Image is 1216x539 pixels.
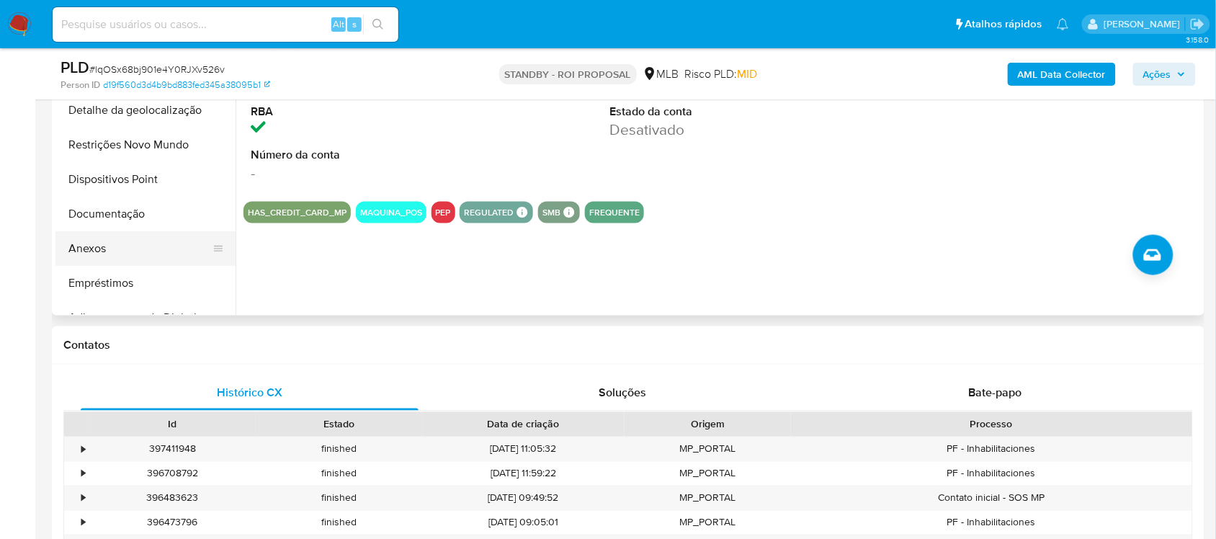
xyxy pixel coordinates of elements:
[89,462,256,486] div: 396708792
[791,511,1192,535] div: PF - Inhabilitaciones
[432,417,615,432] div: Data de criação
[738,66,758,82] span: MID
[1104,17,1185,31] p: sara.carvalhaes@mercadopago.com.br
[801,417,1182,432] div: Processo
[55,128,236,162] button: Restrições Novo Mundo
[61,79,100,92] b: Person ID
[217,385,282,401] span: Histórico CX
[635,417,781,432] div: Origem
[53,15,398,34] input: Pesquise usuários ou casos...
[55,300,236,335] button: Adiantamentos de Dinheiro
[499,64,637,84] p: STANDBY - ROI PROPOSAL
[599,385,646,401] span: Soluções
[422,462,625,486] div: [DATE] 11:59:22
[251,163,475,183] dd: -
[256,511,422,535] div: finished
[333,17,344,31] span: Alt
[1008,63,1116,86] button: AML Data Collector
[251,104,475,120] dt: RBA
[625,437,791,461] div: MP_PORTAL
[1143,63,1171,86] span: Ações
[352,17,357,31] span: s
[422,486,625,510] div: [DATE] 09:49:52
[965,17,1042,32] span: Atalhos rápidos
[256,462,422,486] div: finished
[609,104,834,120] dt: Estado da conta
[55,162,236,197] button: Dispositivos Point
[89,62,225,76] span: # lqOSx68bj901e4Y0RJXv526v
[55,266,236,300] button: Empréstimos
[625,511,791,535] div: MP_PORTAL
[256,437,422,461] div: finished
[422,511,625,535] div: [DATE] 09:05:01
[81,491,85,505] div: •
[81,516,85,530] div: •
[1190,17,1205,32] a: Sair
[1133,63,1196,86] button: Ações
[103,79,270,92] a: d19f560d3d4b9bd883fed345a38095b1
[251,147,475,163] dt: Número da conta
[791,437,1192,461] div: PF - Inhabilitaciones
[685,66,758,82] span: Risco PLD:
[99,417,246,432] div: Id
[89,437,256,461] div: 397411948
[609,120,834,140] dd: Desativado
[55,231,224,266] button: Anexos
[1186,34,1209,45] span: 3.158.0
[89,511,256,535] div: 396473796
[55,197,236,231] button: Documentação
[81,467,85,481] div: •
[1057,18,1069,30] a: Notificações
[643,66,679,82] div: MLB
[55,93,236,128] button: Detalhe da geolocalização
[791,462,1192,486] div: PF - Inhabilitaciones
[61,55,89,79] b: PLD
[81,442,85,456] div: •
[63,338,1193,352] h1: Contatos
[89,486,256,510] div: 396483623
[266,417,412,432] div: Estado
[256,486,422,510] div: finished
[625,462,791,486] div: MP_PORTAL
[969,385,1022,401] span: Bate-papo
[791,486,1192,510] div: Contato inicial - SOS MP
[625,486,791,510] div: MP_PORTAL
[422,437,625,461] div: [DATE] 11:05:32
[1018,63,1106,86] b: AML Data Collector
[363,14,393,35] button: search-icon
